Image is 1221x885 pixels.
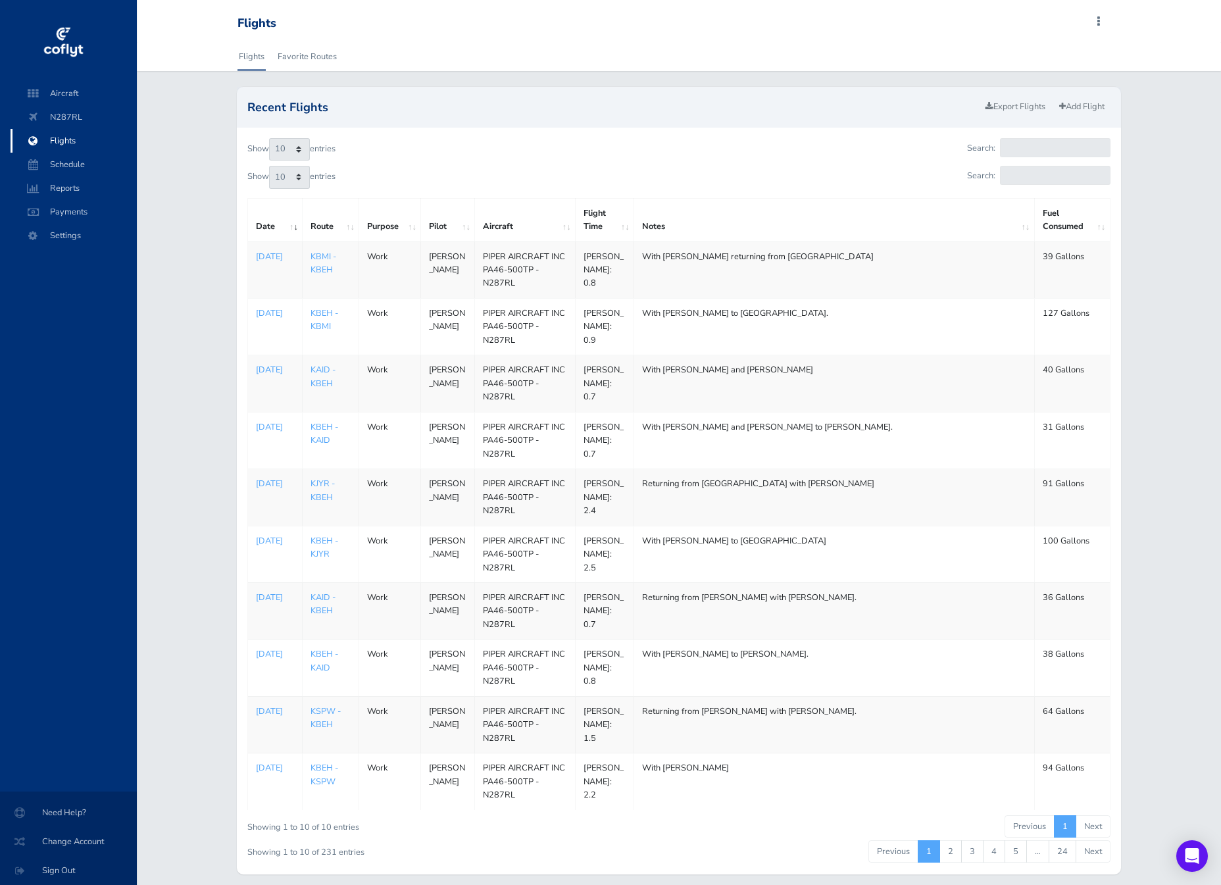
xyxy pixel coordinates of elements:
[475,469,576,526] td: PIPER AIRCRAFT INC PA46-500TP - N287RL
[359,582,421,639] td: Work
[276,42,338,71] a: Favorite Routes
[359,355,421,412] td: Work
[359,412,421,468] td: Work
[1000,166,1110,185] input: Search:
[256,307,294,320] p: [DATE]
[939,840,962,863] a: 2
[475,582,576,639] td: PIPER AIRCRAFT INC PA46-500TP - N287RL
[961,840,984,863] a: 3
[24,224,124,247] span: Settings
[1053,97,1110,116] a: Add Flight
[311,762,338,787] a: KBEH - KSPW
[421,526,475,582] td: [PERSON_NAME]
[359,241,421,298] td: Work
[421,241,475,298] td: [PERSON_NAME]
[1034,412,1110,468] td: 31 Gallons
[237,16,276,31] div: Flights
[24,129,124,153] span: Flights
[1034,696,1110,753] td: 64 Gallons
[576,526,634,582] td: [PERSON_NAME]: 2.5
[475,355,576,412] td: PIPER AIRCRAFT INC PA46-500TP - N287RL
[1054,815,1076,838] a: 1
[475,753,576,810] td: PIPER AIRCRAFT INC PA46-500TP - N287RL
[311,705,341,730] a: KSPW - KBEH
[311,592,336,617] a: KAID - KBEH
[475,412,576,468] td: PIPER AIRCRAFT INC PA46-500TP - N287RL
[256,647,294,661] a: [DATE]
[634,412,1035,468] td: With [PERSON_NAME] and [PERSON_NAME] to [PERSON_NAME].
[1034,469,1110,526] td: 91 Gallons
[421,696,475,753] td: [PERSON_NAME]
[421,582,475,639] td: [PERSON_NAME]
[256,250,294,263] a: [DATE]
[269,138,310,161] select: Showentries
[421,753,475,810] td: [PERSON_NAME]
[256,363,294,376] a: [DATE]
[256,591,294,604] a: [DATE]
[359,526,421,582] td: Work
[634,582,1035,639] td: Returning from [PERSON_NAME] with [PERSON_NAME].
[359,696,421,753] td: Work
[247,814,595,834] div: Showing 1 to 10 of 10 entries
[475,640,576,696] td: PIPER AIRCRAFT INC PA46-500TP - N287RL
[576,412,634,468] td: [PERSON_NAME]: 0.7
[576,198,634,241] th: Flight Time: activate to sort column ascending
[311,648,338,673] a: KBEH - KAID
[1034,582,1110,639] td: 36 Gallons
[256,534,294,547] p: [DATE]
[634,696,1035,753] td: Returning from [PERSON_NAME] with [PERSON_NAME].
[421,640,475,696] td: [PERSON_NAME]
[247,138,336,161] label: Show entries
[24,105,124,129] span: N287RL
[24,82,124,105] span: Aircraft
[303,198,359,241] th: Route: activate to sort column ascending
[576,355,634,412] td: [PERSON_NAME]: 0.7
[475,526,576,582] td: PIPER AIRCRAFT INC PA46-500TP - N287RL
[1034,355,1110,412] td: 40 Gallons
[475,241,576,298] td: PIPER AIRCRAFT INC PA46-500TP - N287RL
[576,696,634,753] td: [PERSON_NAME]: 1.5
[269,166,310,188] select: Showentries
[475,696,576,753] td: PIPER AIRCRAFT INC PA46-500TP - N287RL
[237,42,266,71] a: Flights
[634,753,1035,810] td: With [PERSON_NAME]
[311,251,336,276] a: KBMI - KBEH
[359,753,421,810] td: Work
[634,241,1035,298] td: With [PERSON_NAME] returning from [GEOGRAPHIC_DATA]
[1000,138,1110,157] input: Search:
[1076,840,1110,863] a: Next
[41,23,85,63] img: coflyt logo
[634,355,1035,412] td: With [PERSON_NAME] and [PERSON_NAME]
[256,761,294,774] a: [DATE]
[576,640,634,696] td: [PERSON_NAME]: 0.8
[359,298,421,355] td: Work
[359,198,421,241] th: Purpose: activate to sort column ascending
[421,298,475,355] td: [PERSON_NAME]
[247,839,597,859] div: Showing 1 to 10 of 231 entries
[1034,640,1110,696] td: 38 Gallons
[983,840,1005,863] a: 4
[311,421,338,446] a: KBEH - KAID
[1034,526,1110,582] td: 100 Gallons
[1034,198,1110,241] th: Fuel Consumed: activate to sort column ascending
[16,801,121,824] span: Need Help?
[576,241,634,298] td: [PERSON_NAME]: 0.8
[16,830,121,853] span: Change Account
[634,198,1035,241] th: Notes: activate to sort column ascending
[576,469,634,526] td: [PERSON_NAME]: 2.4
[576,753,634,810] td: [PERSON_NAME]: 2.2
[1034,298,1110,355] td: 127 Gallons
[475,298,576,355] td: PIPER AIRCRAFT INC PA46-500TP - N287RL
[311,535,338,560] a: KBEH - KJYR
[421,355,475,412] td: [PERSON_NAME]
[24,153,124,176] span: Schedule
[475,198,576,241] th: Aircraft: activate to sort column ascending
[256,420,294,434] a: [DATE]
[256,477,294,490] p: [DATE]
[1005,840,1027,863] a: 5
